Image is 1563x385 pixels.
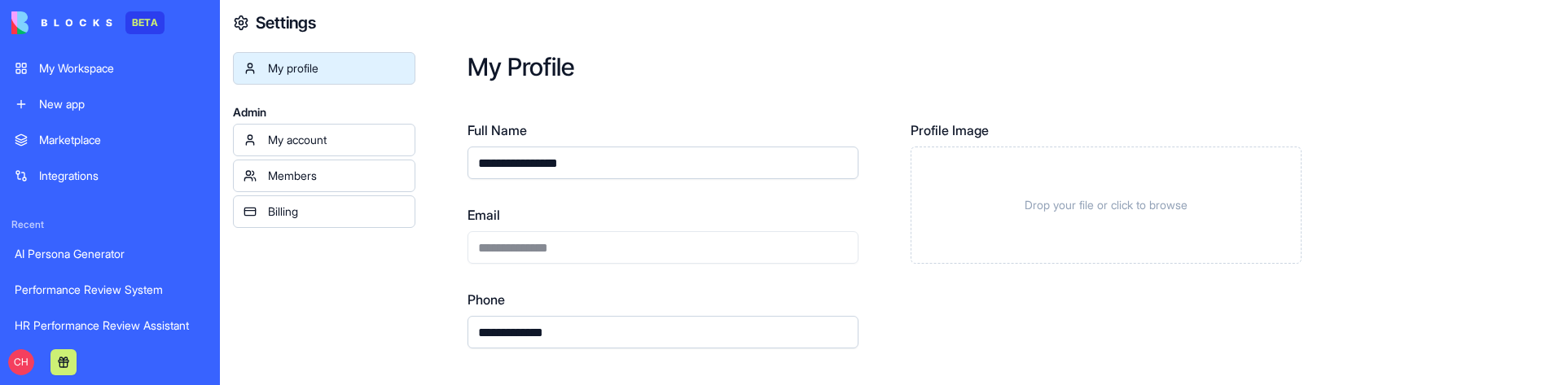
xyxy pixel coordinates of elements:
[39,168,205,184] div: Integrations
[11,11,112,34] img: logo
[468,290,858,309] label: Phone
[468,205,858,225] label: Email
[5,124,215,156] a: Marketplace
[233,124,415,156] a: My account
[5,238,215,270] a: AI Persona Generator
[233,195,415,228] a: Billing
[468,120,858,140] label: Full Name
[125,11,165,34] div: BETA
[911,147,1302,264] div: Drop your file or click to browse
[5,309,215,342] a: HR Performance Review Assistant
[15,282,205,298] div: Performance Review System
[15,246,205,262] div: AI Persona Generator
[256,11,316,34] h4: Settings
[5,52,215,85] a: My Workspace
[1025,197,1188,213] span: Drop your file or click to browse
[5,273,215,306] a: Performance Review System
[5,218,215,231] span: Recent
[15,317,205,334] div: HR Performance Review Assistant
[268,203,405,220] div: Billing
[268,168,405,184] div: Members
[39,132,205,148] div: Marketplace
[39,96,205,112] div: New app
[268,60,405,77] div: My profile
[11,11,165,34] a: BETA
[233,52,415,85] a: My profile
[5,88,215,120] a: New app
[8,349,34,375] span: CH
[39,60,205,77] div: My Workspace
[268,132,405,148] div: My account
[233,160,415,192] a: Members
[233,104,415,120] span: Admin
[911,120,1302,140] label: Profile Image
[468,52,1511,81] h2: My Profile
[5,160,215,192] a: Integrations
